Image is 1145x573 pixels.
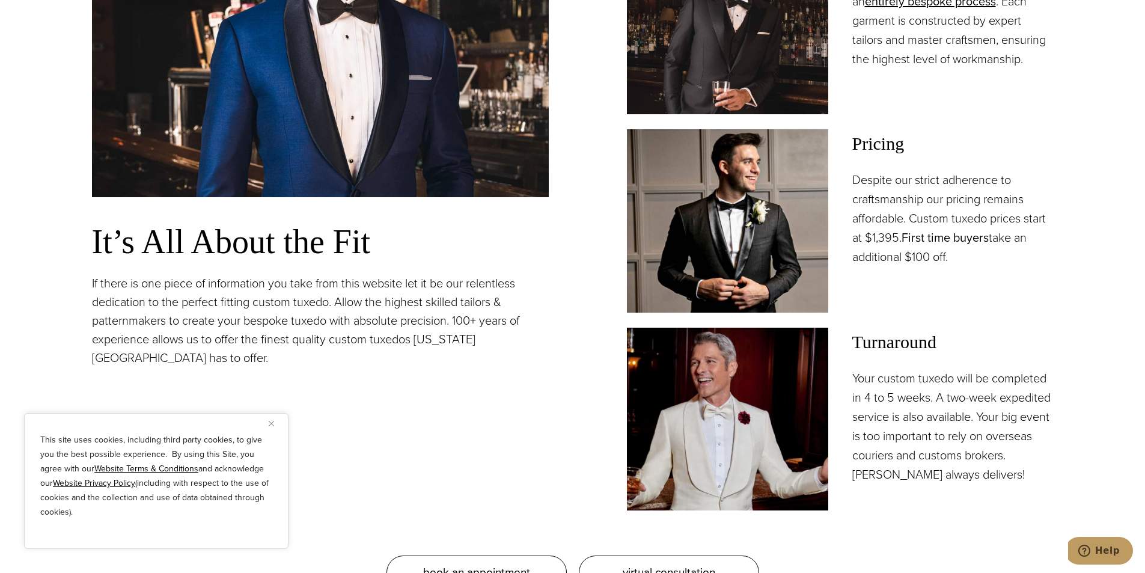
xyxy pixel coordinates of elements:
iframe: Opens a widget where you can chat to one of our agents [1068,537,1133,567]
a: Website Privacy Policy [53,477,135,489]
img: Client in classic black shawl collar black custom tuxedo. [627,129,828,312]
p: This site uses cookies, including third party cookies, to give you the best possible experience. ... [40,433,272,519]
a: First time buyers [902,228,989,247]
h3: It’s All About the Fit [92,221,549,262]
img: Model in white custom tailored tuxedo jacket with wide white shawl lapel, white shirt and bowtie.... [627,328,828,510]
p: Despite our strict adherence to craftsmanship our pricing remains affordable. Custom tuxedo price... [852,170,1054,266]
a: Website Terms & Conditions [94,462,198,475]
img: Close [269,421,274,426]
p: Your custom tuxedo will be completed in 4 to 5 weeks. A two-week expedited service is also availa... [852,369,1054,484]
button: Close [269,416,283,431]
p: If there is one piece of information you take from this website let it be our relentless dedicati... [92,274,549,367]
span: Pricing [852,129,1054,158]
span: Turnaround [852,328,1054,357]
